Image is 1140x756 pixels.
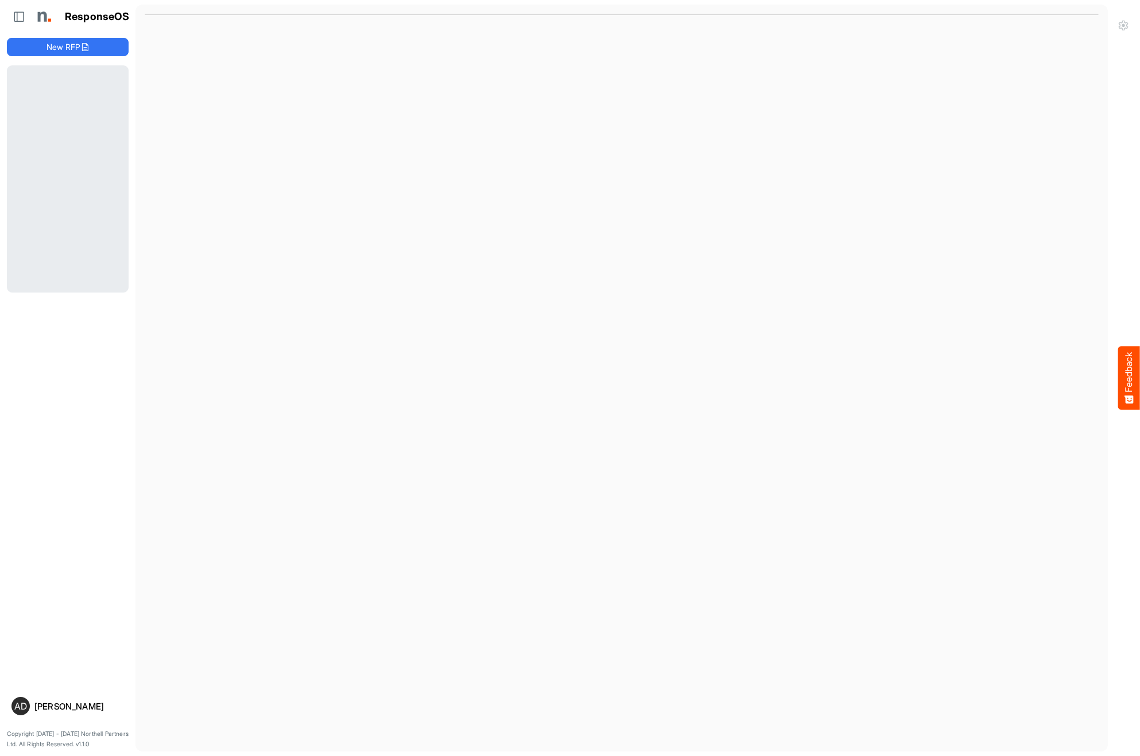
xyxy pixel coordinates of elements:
[34,702,124,711] div: [PERSON_NAME]
[65,11,130,23] h1: ResponseOS
[7,65,129,292] div: Loading...
[14,702,27,711] span: AD
[7,38,129,56] button: New RFP
[32,5,55,28] img: Northell
[1118,346,1140,410] button: Feedback
[7,729,129,749] p: Copyright [DATE] - [DATE] Northell Partners Ltd. All Rights Reserved. v1.1.0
